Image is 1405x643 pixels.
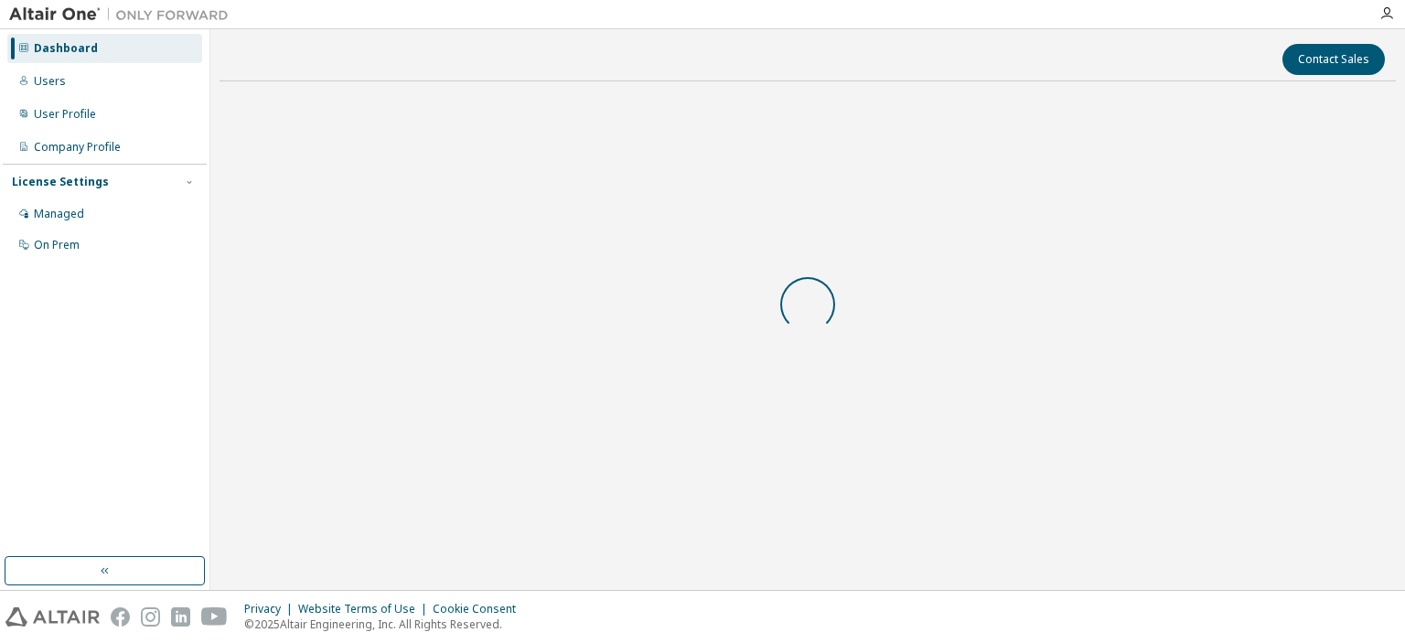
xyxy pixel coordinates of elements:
[244,602,298,616] div: Privacy
[34,140,121,155] div: Company Profile
[244,616,527,632] p: © 2025 Altair Engineering, Inc. All Rights Reserved.
[34,238,80,252] div: On Prem
[34,74,66,89] div: Users
[34,41,98,56] div: Dashboard
[1282,44,1385,75] button: Contact Sales
[34,207,84,221] div: Managed
[111,607,130,627] img: facebook.svg
[201,607,228,627] img: youtube.svg
[433,602,527,616] div: Cookie Consent
[5,607,100,627] img: altair_logo.svg
[171,607,190,627] img: linkedin.svg
[141,607,160,627] img: instagram.svg
[298,602,433,616] div: Website Terms of Use
[9,5,238,24] img: Altair One
[34,107,96,122] div: User Profile
[12,175,109,189] div: License Settings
